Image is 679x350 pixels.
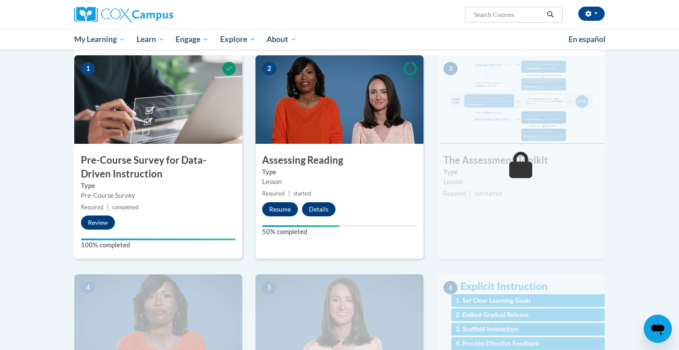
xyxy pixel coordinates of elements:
span: Engage [175,34,209,45]
div: Lesson [262,177,417,187]
a: About [261,29,303,50]
span: Explore [220,34,256,45]
div: Lesson [443,177,598,187]
h3: Pre-Course Survey for Data-Driven Instruction [74,154,242,181]
span: Required [443,190,466,197]
a: Cox Campus [74,7,242,23]
a: Learn [131,29,170,50]
label: 100% completed [81,240,236,250]
span: 6 [443,281,458,294]
span: | [288,190,290,197]
span: completed [112,204,138,211]
h3: Assessing Reading [256,154,423,167]
span: About [267,34,297,45]
div: Your progress [262,225,339,227]
span: started [294,190,311,197]
div: Your progress [81,238,236,240]
input: Search Courses [473,9,544,20]
a: Explore [214,29,261,50]
span: Required [81,204,103,211]
img: Cox Campus [74,7,173,23]
img: Course Image [437,55,605,144]
button: Resume [262,202,298,216]
span: 5 [262,281,276,294]
span: 1 [81,62,95,75]
a: My Learning [69,29,131,50]
label: Type [81,181,236,191]
span: not started [475,190,502,197]
span: | [107,204,109,211]
a: Engage [170,29,214,50]
span: Learn [137,34,164,45]
button: Search [544,9,557,20]
span: Required [262,190,285,197]
img: Course Image [74,55,242,144]
a: En español [563,30,611,49]
button: Account Settings [578,7,605,21]
label: Type [443,167,598,177]
img: Course Image [256,55,423,144]
span: | [469,190,471,197]
span: En español [568,35,606,44]
h3: The Assessment Toolkit [437,154,605,167]
span: 2 [262,62,276,75]
div: Main menu [61,29,618,50]
button: Review [81,215,115,230]
span: My Learning [74,34,125,45]
button: Details [302,202,336,216]
iframe: Button to launch messaging window [644,315,672,343]
span: 3 [443,62,458,75]
span: 4 [81,281,95,294]
label: 50% completed [262,227,417,237]
label: Type [262,167,417,177]
div: Pre-Course Survey [81,191,236,200]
